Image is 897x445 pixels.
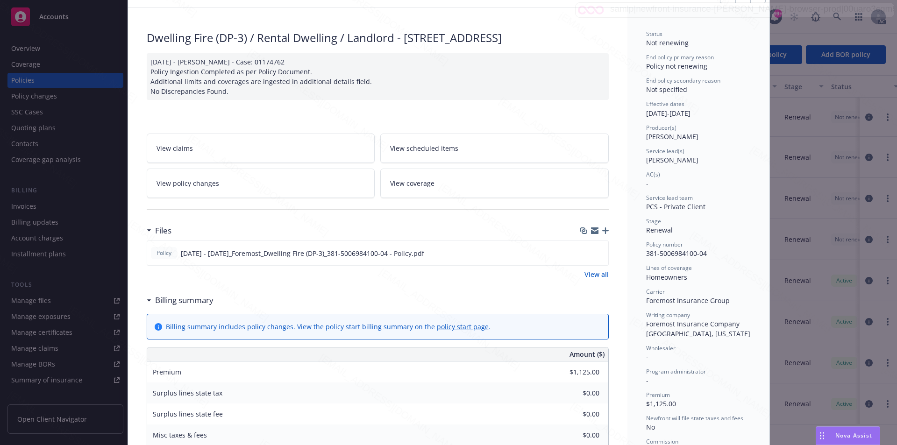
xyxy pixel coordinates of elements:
[155,294,214,306] h3: Billing summary
[584,269,609,279] a: View all
[544,407,605,421] input: 0.00
[646,100,751,118] div: [DATE] - [DATE]
[646,344,676,352] span: Wholesaler
[147,169,375,198] a: View policy changes
[153,410,223,418] span: Surplus lines state fee
[181,248,424,258] span: [DATE] - [DATE]_Foremost_Dwelling Fire (DP-3)_381-5006984100-04 - Policy.pdf
[380,169,609,198] a: View coverage
[835,431,872,439] span: Nova Assist
[816,426,880,445] button: Nova Assist
[157,143,193,153] span: View claims
[646,62,707,71] span: Policy not renewing
[646,30,662,38] span: Status
[646,296,730,305] span: Foremost Insurance Group
[147,225,171,237] div: Files
[646,249,707,258] span: 381-5006984100-04
[147,134,375,163] a: View claims
[646,38,689,47] span: Not renewing
[646,202,705,211] span: PCS - Private Client
[153,388,222,397] span: Surplus lines state tax
[646,240,683,248] span: Policy number
[816,427,828,445] div: Drag to move
[646,100,684,108] span: Effective dates
[147,53,609,100] div: [DATE] - [PERSON_NAME] - Case: 01174762 Policy Ingestion Completed as per Policy Document. Additi...
[646,53,714,61] span: End policy primary reason
[544,386,605,400] input: 0.00
[155,249,173,257] span: Policy
[166,322,491,332] div: Billing summary includes policy changes. View the policy start billing summary on the .
[646,226,673,234] span: Renewal
[646,367,706,375] span: Program administrator
[646,155,698,164] span: [PERSON_NAME]
[646,423,655,431] span: No
[646,170,660,178] span: AC(s)
[646,391,670,399] span: Premium
[147,294,214,306] div: Billing summary
[544,428,605,442] input: 0.00
[646,399,676,408] span: $1,125.00
[390,178,434,188] span: View coverage
[646,132,698,141] span: [PERSON_NAME]
[646,179,648,188] span: -
[390,143,458,153] span: View scheduled items
[646,77,720,85] span: End policy secondary reason
[153,367,181,376] span: Premium
[544,365,605,379] input: 0.00
[596,248,605,258] button: preview file
[646,264,692,272] span: Lines of coverage
[646,217,661,225] span: Stage
[646,194,693,202] span: Service lead team
[581,248,589,258] button: download file
[155,225,171,237] h3: Files
[646,353,648,361] span: -
[646,147,684,155] span: Service lead(s)
[646,376,648,385] span: -
[570,349,605,359] span: Amount ($)
[380,134,609,163] a: View scheduled items
[646,85,687,94] span: Not specified
[646,124,676,132] span: Producer(s)
[437,322,489,331] a: policy start page
[646,273,687,282] span: Homeowners
[157,178,219,188] span: View policy changes
[153,431,207,439] span: Misc taxes & fees
[646,319,750,338] span: Foremost Insurance Company [GEOGRAPHIC_DATA], [US_STATE]
[147,30,609,46] div: Dwelling Fire (DP-3) / Rental Dwelling / Landlord - [STREET_ADDRESS]
[646,311,690,319] span: Writing company
[646,414,743,422] span: Newfront will file state taxes and fees
[646,288,665,296] span: Carrier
